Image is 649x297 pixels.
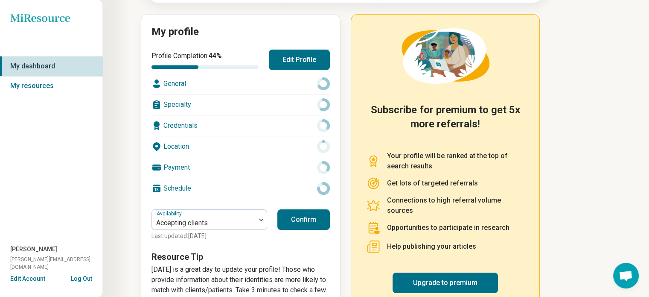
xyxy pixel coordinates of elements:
h2: My profile [151,25,330,39]
button: Edit Account [10,274,45,283]
div: General [151,74,330,94]
div: Open chat [613,263,639,288]
button: Log Out [71,274,92,281]
h2: Subscribe for premium to get 5x more referrals! [367,103,524,141]
p: Connections to high referral volume sources [387,195,524,216]
div: Specialty [151,94,330,115]
p: Opportunities to participate in research [387,223,509,233]
h3: Resource Tip [151,251,330,263]
p: Help publishing your articles [387,241,476,252]
div: Location [151,136,330,157]
span: [PERSON_NAME] [10,245,57,254]
button: Confirm [277,209,330,230]
span: 44 % [209,52,222,60]
p: Last updated: [DATE] [151,232,267,241]
label: Availability [157,211,183,217]
a: Upgrade to premium [393,273,498,293]
div: Payment [151,157,330,178]
div: Credentials [151,115,330,136]
p: Get lots of targeted referrals [387,178,478,188]
span: [PERSON_NAME][EMAIL_ADDRESS][DOMAIN_NAME] [10,256,102,271]
div: Profile Completion: [151,51,259,69]
p: Your profile will be ranked at the top of search results [387,151,524,171]
div: Schedule [151,178,330,199]
button: Edit Profile [269,50,330,70]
